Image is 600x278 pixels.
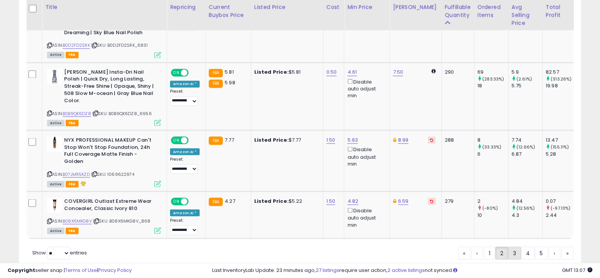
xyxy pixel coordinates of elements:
span: » [566,249,569,257]
div: 13.47 [546,136,576,143]
div: Min Price [347,3,386,11]
span: All listings currently available for purchase on Amazon [47,52,65,58]
small: (-97.13%) [551,205,570,211]
img: 31wy74VDXFL._SL40_.jpg [47,69,62,84]
i: hazardous material [79,180,87,186]
div: Amazon AI * [170,209,200,216]
div: 279 [445,197,468,204]
div: 288 [445,136,468,143]
div: 0.07 [546,197,576,204]
b: Listed Price: [254,197,289,204]
div: Amazon AI * [170,148,200,155]
div: 6 [477,150,508,157]
div: Repricing [170,3,202,11]
div: 290 [445,69,468,76]
span: All listings currently available for purchase on Amazon [47,120,65,126]
a: 4.61 [347,68,357,76]
a: 6.59 [398,197,409,205]
small: FBA [209,79,223,88]
small: (155.11%) [551,144,569,150]
div: 69 [477,69,508,76]
span: 2025-10-8 13:07 GMT [562,267,592,274]
small: (2.61%) [517,76,532,82]
div: Disable auto adjust min [347,77,384,99]
span: FBA [66,52,79,58]
div: $5.22 [254,197,317,204]
div: 8 [477,136,508,143]
div: Total Profit [546,3,573,19]
img: 31070S+AnLS._SL40_.jpg [47,136,62,152]
div: 10 [477,212,508,218]
small: (12.56%) [517,205,535,211]
div: Title [45,3,164,11]
span: 4.27 [225,197,235,204]
div: 5.9 [512,69,542,76]
div: 4.3 [512,212,542,218]
a: 5.93 [347,136,358,144]
small: (-80%) [482,205,498,211]
span: ‹ [476,249,478,257]
span: « [463,249,465,257]
div: ASIN: [47,69,161,125]
a: 7.50 [393,68,403,76]
span: OFF [187,137,200,144]
span: ON [172,198,181,205]
a: 2 active listings [387,267,425,274]
div: 4.84 [512,197,542,204]
a: 2 [495,246,508,259]
a: Privacy Policy [98,267,132,274]
div: ASIN: [47,197,161,233]
a: 4.82 [347,197,358,205]
div: 6.87 [512,150,542,157]
div: Last InventoryLab Update: 23 minutes ago, require user action, not synced. [212,267,592,274]
a: 0.50 [326,68,337,76]
a: 1 [484,246,495,259]
span: OFF [187,198,200,205]
a: 3 [508,246,521,259]
div: Amazon AI * [170,81,200,87]
span: Show: entries [32,249,87,256]
small: (12.66%) [517,144,535,150]
small: (283.33%) [482,76,504,82]
a: 1.50 [326,136,335,144]
span: ON [172,137,181,144]
b: COVERGIRL Outlast Extreme Wear Concealer, Classic Ivory 810 [64,197,156,213]
span: All listings currently available for purchase on Amazon [47,181,65,187]
a: 5 [535,246,548,259]
div: 7.74 [512,136,542,143]
span: 5.98 [225,79,235,86]
div: Cost [326,3,341,11]
div: $5.81 [254,69,317,76]
a: 27 listings [316,267,339,274]
div: [PERSON_NAME] [393,3,438,11]
div: Listed Price [254,3,320,11]
small: (33.33%) [482,144,501,150]
span: OFF [187,69,200,76]
a: Terms of Use [65,267,97,274]
b: Listed Price: [254,68,289,76]
div: Current Buybox Price [209,3,248,19]
span: | SKU: B0B9QK6DZ8_6956 [92,110,152,116]
div: Disable auto adjust min [347,145,384,167]
a: B0B9QK6DZ8 [63,110,91,117]
div: Preset: [170,218,200,234]
span: › [554,249,555,257]
div: 5.28 [546,150,576,157]
div: 82.57 [546,69,576,76]
div: 2 [477,197,508,204]
span: 7.77 [225,136,234,143]
span: FBA [66,227,79,234]
div: Ordered Items [477,3,505,19]
div: 5.75 [512,82,542,89]
div: Preset: [170,89,200,106]
a: B07JMR5KZD [63,171,90,177]
span: | SKU: B08X6MKG8V_868 [93,218,151,224]
div: 19.98 [546,82,576,89]
small: FBA [209,197,223,206]
a: 8.99 [398,136,409,144]
div: Disable auto adjust min [347,206,384,228]
span: | SKU: B0D2FD2SRK_6831 [91,42,148,48]
span: FBA [66,120,79,126]
a: 1.50 [326,197,335,205]
small: FBA [209,136,223,145]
